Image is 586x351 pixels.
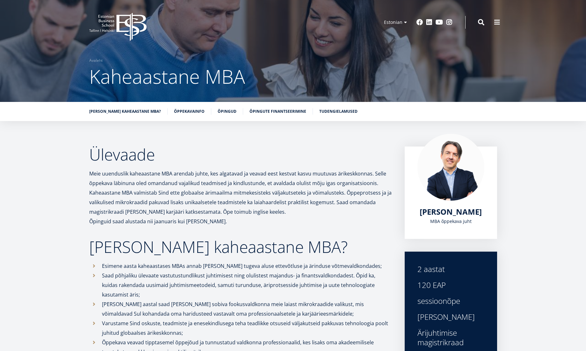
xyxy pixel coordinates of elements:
[417,217,484,226] div: MBA õppekava juht
[417,328,484,347] div: Ärijuhtimise magistrikraad
[102,299,392,319] p: [PERSON_NAME] aastal saad [PERSON_NAME] sobiva fookusvaldkonna meie laiast mikrokraadide valikust...
[446,19,452,25] a: Instagram
[89,147,392,162] h2: Ülevaade
[89,169,392,217] p: Meie uuenduslik kaheaastane MBA arendab juhte, kes algatavad ja veavad eest kestvat kasvu muutuva...
[417,280,484,290] div: 120 EAP
[174,108,205,115] a: Õppekavainfo
[89,217,392,226] p: Õpinguid saad alustada nii jaanuaris kui [PERSON_NAME].
[102,261,392,271] p: Esimene aasta kaheaastases MBAs annab [PERSON_NAME] tugeva aluse ettevõtluse ja ärinduse võtmeval...
[218,108,236,115] a: Õpingud
[89,239,392,255] h2: [PERSON_NAME] kaheaastane MBA?
[420,206,482,217] span: [PERSON_NAME]
[89,108,161,115] a: [PERSON_NAME] kaheaastane MBA?
[250,108,306,115] a: Õpingute finantseerimine
[319,108,358,115] a: Tudengielamused
[426,19,432,25] a: Linkedin
[417,312,484,322] div: [PERSON_NAME]
[420,207,482,217] a: [PERSON_NAME]
[89,57,103,64] a: Avaleht
[436,19,443,25] a: Youtube
[417,296,484,306] div: sessioonõpe
[417,134,484,201] img: Marko Rillo
[416,19,423,25] a: Facebook
[102,271,392,299] p: Saad põhjaliku ülevaate vastutustundlikust juhtimisest ning olulistest majandus- ja finantsvaldko...
[417,264,484,274] div: 2 aastat
[89,63,245,90] span: Kaheaastane MBA
[102,319,392,338] p: Varustame Sind oskuste, teadmiste ja enesekindlusega teha teadlikke otsuseid väljakutseid pakkuva...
